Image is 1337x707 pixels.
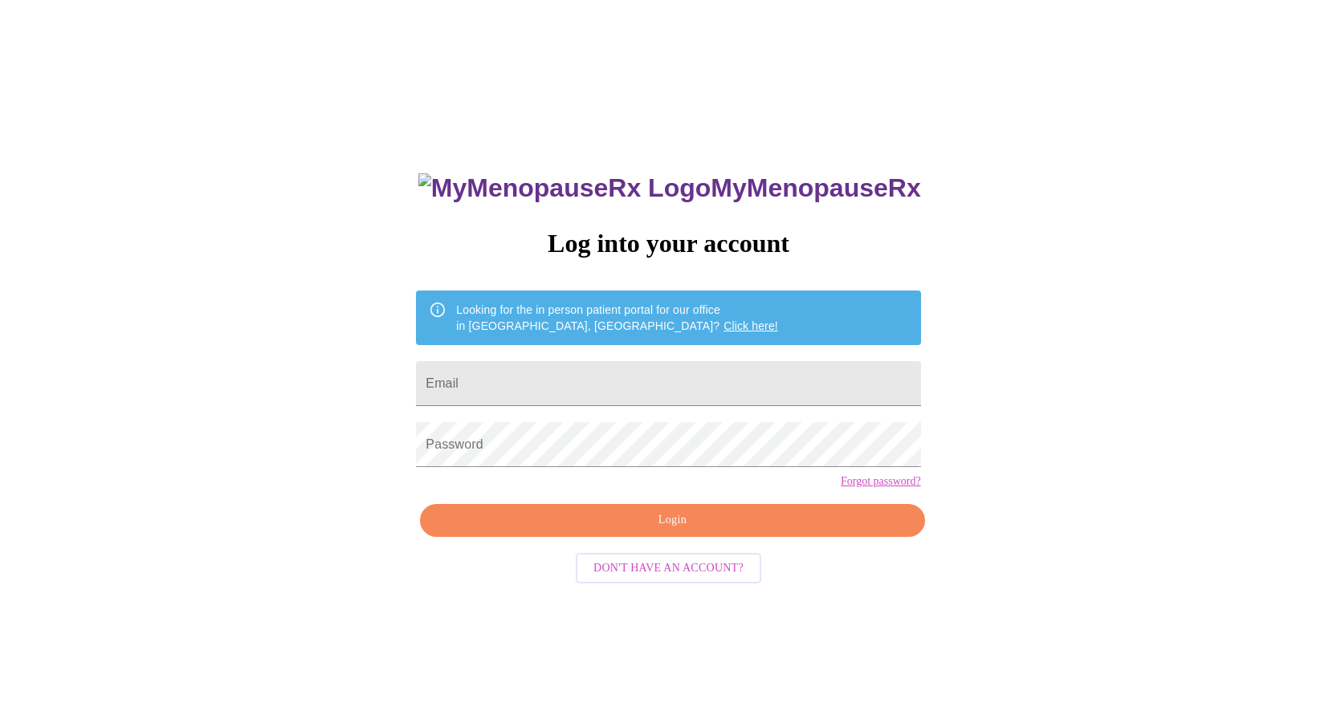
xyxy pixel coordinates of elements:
a: Forgot password? [841,475,921,488]
span: Login [438,510,906,530]
h3: Log into your account [416,229,920,258]
button: Login [420,504,924,537]
img: MyMenopauseRx Logo [418,173,711,203]
a: Don't have an account? [572,560,765,574]
span: Don't have an account? [593,559,744,579]
h3: MyMenopauseRx [418,173,921,203]
button: Don't have an account? [576,553,761,584]
a: Click here! [724,319,778,332]
div: Looking for the in person patient portal for our office in [GEOGRAPHIC_DATA], [GEOGRAPHIC_DATA]? [456,295,778,340]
